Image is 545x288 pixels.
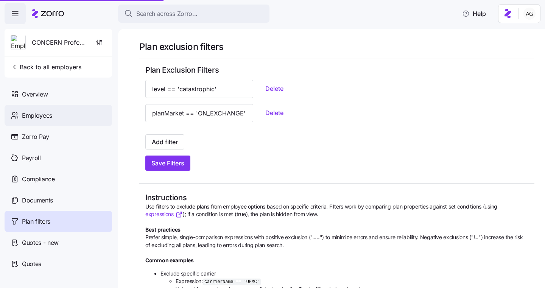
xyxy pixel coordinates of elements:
span: Zorro Pay [22,132,49,142]
span: Compliance [22,174,55,184]
span: Documents [22,196,53,205]
a: expressions [145,210,183,218]
button: Search across Zorro... [118,5,269,23]
a: Quotes - new [5,232,112,253]
button: Back to all employers [8,59,84,75]
input: carrierName != 'Ambetter' && individualMedicalDeductible|parseIdeonMedicalProperty > 1500 [145,104,253,122]
button: Delete [259,106,290,120]
span: Delete [265,84,283,93]
h2: Instructions [145,193,528,203]
a: Documents [5,190,112,211]
span: Add filter [152,137,178,146]
span: Search across Zorro... [136,9,198,19]
button: Save Filters [145,156,190,171]
h2: Plan Exclusion Filters [145,65,528,75]
h1: Plan exclusion filters [139,41,534,53]
li: Expression: [176,277,528,286]
button: Delete [259,82,290,95]
span: Quotes [22,259,41,269]
a: Compliance [5,168,112,190]
span: Overview [22,90,48,99]
b: Common examples [145,257,194,263]
input: carrierName != 'Ambetter' && individualMedicalDeductible|parseIdeonMedicalProperty > 1500 [145,80,253,98]
b: Best practices [145,226,181,233]
a: Employees [5,105,112,126]
a: Zorro Pay [5,126,112,147]
a: Plan filters [5,211,112,232]
a: Overview [5,84,112,105]
img: 5fc55c57e0610270ad857448bea2f2d5 [523,8,536,20]
span: Quotes - new [22,238,59,248]
span: Help [462,9,486,18]
button: Help [456,6,492,21]
span: Save Filters [151,159,184,168]
span: Delete [265,108,283,117]
button: Add filter [145,134,184,149]
code: carrierName == 'UPMC' [203,279,261,285]
span: Employees [22,111,52,120]
span: CONCERN Professional Services [32,38,86,47]
span: Plan filters [22,217,50,226]
span: Payroll [22,153,41,163]
a: Payroll [5,147,112,168]
img: Employer logo [11,35,25,50]
a: Quotes [5,253,112,274]
span: Back to all employers [11,62,81,72]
